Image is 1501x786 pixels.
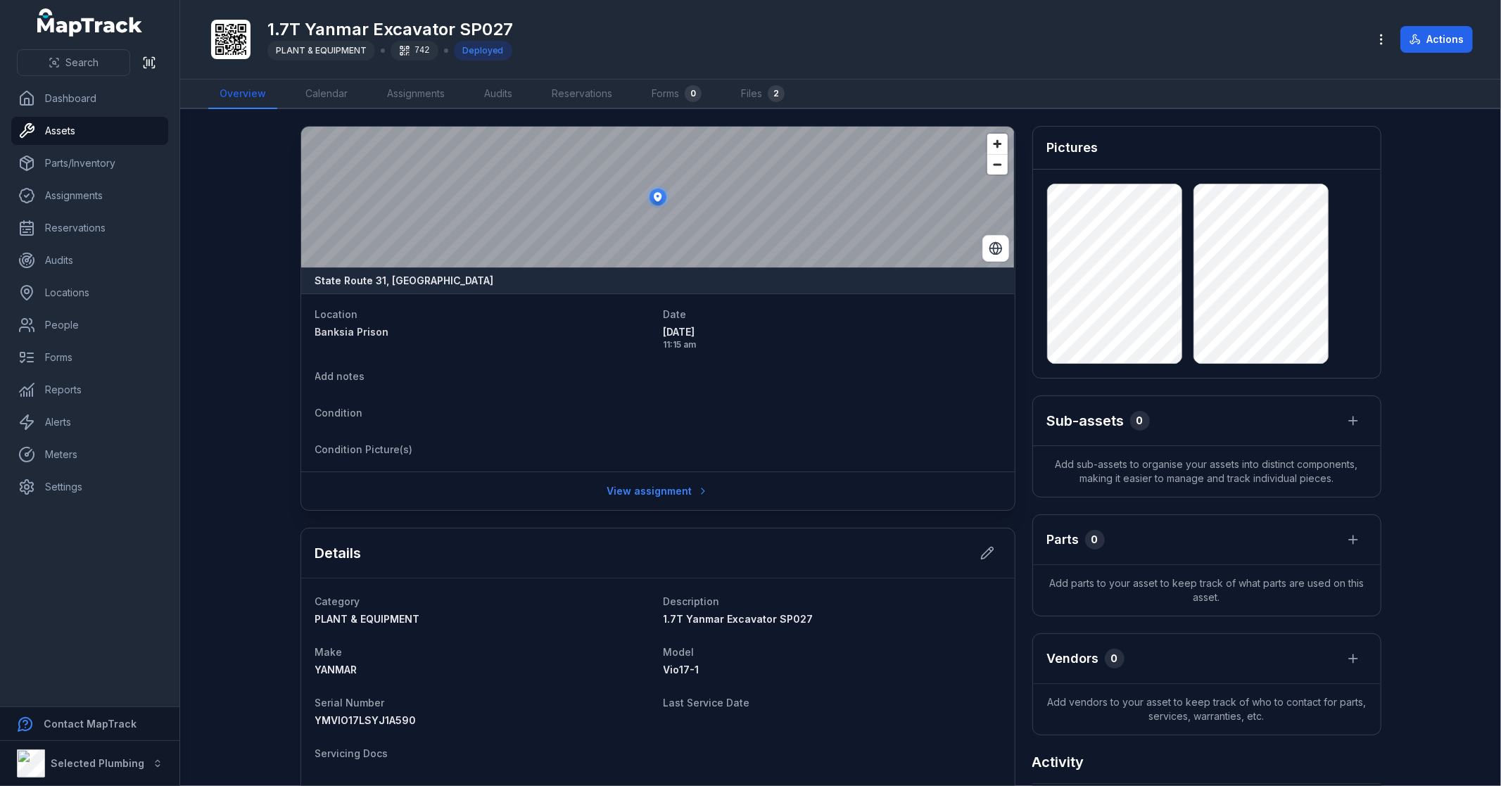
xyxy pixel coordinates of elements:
[664,595,720,607] span: Description
[11,84,168,113] a: Dashboard
[315,543,362,563] h2: Details
[11,182,168,210] a: Assignments
[315,714,417,726] span: YMVIO17LSYJ1A590
[1033,684,1381,735] span: Add vendors to your asset to keep track of who to contact for parts, services, warranties, etc.
[1047,649,1099,668] h3: Vendors
[65,56,99,70] span: Search
[315,595,360,607] span: Category
[11,117,168,145] a: Assets
[1130,411,1150,431] div: 0
[664,613,813,625] span: 1.7T Yanmar Excavator SP027
[315,274,494,288] strong: State Route 31, [GEOGRAPHIC_DATA]
[473,80,524,109] a: Audits
[664,325,1001,350] time: 9/17/2025, 11:15:37 AM
[1105,649,1125,668] div: 0
[454,41,512,61] div: Deployed
[1400,26,1473,53] button: Actions
[1033,446,1381,497] span: Add sub-assets to organise your assets into distinct components, making it easier to manage and t...
[11,246,168,274] a: Audits
[685,85,702,102] div: 0
[11,376,168,404] a: Reports
[315,664,357,676] span: YANMAR
[315,697,385,709] span: Serial Number
[11,473,168,501] a: Settings
[51,757,144,769] strong: Selected Plumbing
[664,325,1001,339] span: [DATE]
[664,664,699,676] span: Vio17-1
[664,339,1001,350] span: 11:15 am
[11,311,168,339] a: People
[1047,138,1098,158] h3: Pictures
[664,697,750,709] span: Last Service Date
[11,279,168,307] a: Locations
[315,308,358,320] span: Location
[315,407,363,419] span: Condition
[664,308,687,320] span: Date
[730,80,796,109] a: Files2
[315,326,389,338] span: Banksia Prison
[11,149,168,177] a: Parts/Inventory
[11,214,168,242] a: Reservations
[1085,530,1105,550] div: 0
[540,80,623,109] a: Reservations
[315,747,388,759] span: Servicing Docs
[640,80,713,109] a: Forms0
[44,718,137,730] strong: Contact MapTrack
[1033,565,1381,616] span: Add parts to your asset to keep track of what parts are used on this asset.
[315,613,420,625] span: PLANT & EQUIPMENT
[315,646,343,658] span: Make
[294,80,359,109] a: Calendar
[1032,752,1084,772] h2: Activity
[768,85,785,102] div: 2
[315,325,652,339] a: Banksia Prison
[315,370,365,382] span: Add notes
[597,478,718,505] a: View assignment
[376,80,456,109] a: Assignments
[11,440,168,469] a: Meters
[17,49,130,76] button: Search
[301,127,1015,267] canvas: Map
[987,154,1008,175] button: Zoom out
[11,408,168,436] a: Alerts
[1047,530,1079,550] h3: Parts
[1047,411,1125,431] h2: Sub-assets
[267,18,513,41] h1: 1.7T Yanmar Excavator SP027
[208,80,277,109] a: Overview
[982,235,1009,262] button: Switch to Satellite View
[391,41,438,61] div: 742
[664,646,695,658] span: Model
[37,8,143,37] a: MapTrack
[11,343,168,372] a: Forms
[276,45,367,56] span: PLANT & EQUIPMENT
[315,443,413,455] span: Condition Picture(s)
[987,134,1008,154] button: Zoom in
